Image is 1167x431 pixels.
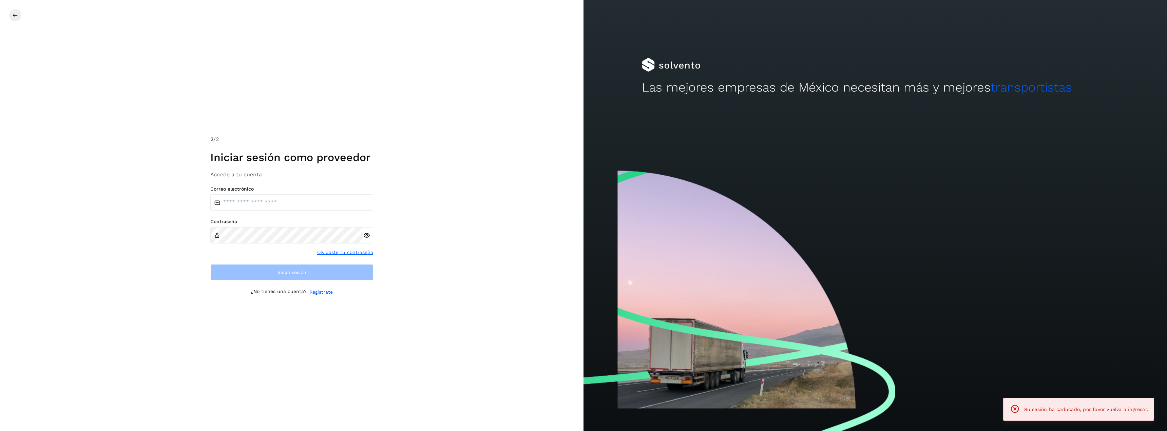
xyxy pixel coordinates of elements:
[210,264,373,280] button: Inicia sesión
[210,135,373,143] div: /2
[991,80,1072,95] span: transportistas
[309,289,333,296] a: Regístrate
[210,219,373,224] label: Contraseña
[210,171,373,178] h3: Accede a tu cuenta
[278,270,306,275] span: Inicia sesión
[317,249,373,256] a: Olvidaste tu contraseña
[642,80,1109,95] h2: Las mejores empresas de México necesitan más y mejores
[251,289,307,296] p: ¿No tienes una cuenta?
[210,186,373,192] label: Correo electrónico
[210,151,373,164] h1: Iniciar sesión como proveedor
[210,136,213,142] span: 2
[1024,407,1148,412] span: Su sesión ha caducado, por favor vuelva a ingresar.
